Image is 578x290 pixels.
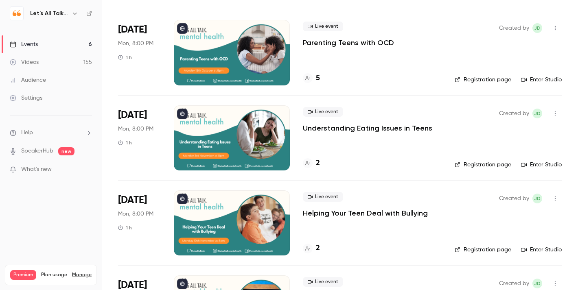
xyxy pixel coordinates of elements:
a: Helping Your Teen Deal with Bullying [303,208,428,218]
a: 2 [303,243,320,254]
span: Jenni Dunn [532,109,542,118]
iframe: Noticeable Trigger [82,166,92,173]
a: SpeakerHub [21,147,53,155]
a: Registration page [455,76,511,84]
img: Let's All Talk Mental Health [10,7,23,20]
span: Live event [303,192,343,202]
div: Nov 3 Mon, 8:00 PM (Europe/London) [118,105,161,170]
span: JD [534,109,541,118]
span: Jenni Dunn [532,194,542,203]
span: Jenni Dunn [532,23,542,33]
a: Enter Studio [521,161,562,169]
a: Registration page [455,246,511,254]
span: Plan usage [41,272,67,278]
a: Enter Studio [521,246,562,254]
a: Manage [72,272,92,278]
a: Understanding Eating Issues in Teens [303,123,432,133]
div: 1 h [118,225,132,231]
div: Videos [10,58,39,66]
span: Help [21,129,33,137]
span: Created by [499,109,529,118]
span: JD [534,23,541,33]
span: Mon, 8:00 PM [118,39,153,48]
span: [DATE] [118,23,147,36]
span: Live event [303,107,343,117]
span: [DATE] [118,194,147,207]
span: Created by [499,23,529,33]
a: 5 [303,73,320,84]
span: Mon, 8:00 PM [118,210,153,218]
div: 1 h [118,54,132,61]
li: help-dropdown-opener [10,129,92,137]
span: JD [534,279,541,288]
span: Created by [499,194,529,203]
h6: Let's All Talk Mental Health [30,9,68,17]
span: What's new [21,165,52,174]
span: Premium [10,270,36,280]
h4: 2 [316,158,320,169]
span: new [58,147,74,155]
span: Live event [303,277,343,287]
a: Enter Studio [521,76,562,84]
span: Live event [303,22,343,31]
div: 1 h [118,140,132,146]
div: Events [10,40,38,48]
span: JD [534,194,541,203]
span: Jenni Dunn [532,279,542,288]
a: Parenting Teens with OCD [303,38,394,48]
span: Created by [499,279,529,288]
div: Nov 10 Mon, 8:00 PM (Europe/London) [118,190,161,255]
a: Registration page [455,161,511,169]
h4: 2 [316,243,320,254]
span: Mon, 8:00 PM [118,125,153,133]
div: Audience [10,76,46,84]
a: 2 [303,158,320,169]
div: Settings [10,94,42,102]
div: Oct 13 Mon, 8:00 PM (Europe/London) [118,20,161,85]
h4: 5 [316,73,320,84]
span: [DATE] [118,109,147,122]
